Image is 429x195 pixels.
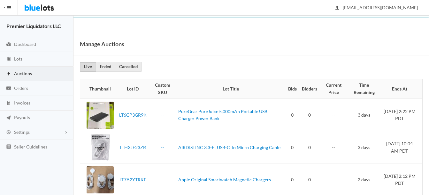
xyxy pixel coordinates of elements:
span: Dashboard [14,41,36,47]
span: Invoices [14,100,30,105]
th: Custom SKU [149,79,176,99]
td: 0 [286,131,299,164]
a: LTHXJF23ZR [120,145,146,150]
a: LT6GP3GR9K [119,112,147,118]
span: Settings [14,129,30,135]
a: Apple Original Smartwatch Magnetic Chargers [178,177,271,182]
span: Orders [14,85,28,91]
td: -- [320,99,348,131]
ion-icon: calculator [5,100,12,106]
th: Thumbnail [80,79,116,99]
td: 3 days [348,131,380,164]
ion-icon: person [334,5,341,11]
span: Seller Guidelines [14,144,47,149]
h1: Manage Auctions [80,39,124,49]
td: [DATE] 10:04 AM PDT [380,131,422,164]
td: -- [320,131,348,164]
a: -- [161,145,164,150]
td: 3 days [348,99,380,131]
strong: Premier Liquidators LLC [6,23,61,29]
td: 0 [299,131,320,164]
ion-icon: list box [5,144,12,150]
td: 0 [286,99,299,131]
ion-icon: cog [5,130,12,136]
a: -- [161,112,164,118]
a: Cancelled [115,62,142,72]
a: AIRDISTINC 3.3-Ft USB-C To Micro Charging Cable [178,145,280,150]
ion-icon: speedometer [5,42,12,48]
ion-icon: paper plane [5,115,12,121]
th: Lot Title [176,79,286,99]
td: 0 [299,99,320,131]
td: [DATE] 2:22 PM PDT [380,99,422,131]
a: Ended [96,62,115,72]
span: [EMAIL_ADDRESS][DOMAIN_NAME] [336,5,418,10]
ion-icon: clipboard [5,56,12,62]
span: Lots [14,56,22,61]
th: Current Price [320,79,348,99]
a: Live [80,62,96,72]
th: Bids [286,79,299,99]
a: LT7A2YTRKF [119,177,146,182]
th: Bidders [299,79,320,99]
th: Time Remaining [348,79,380,99]
th: Lot ID [116,79,149,99]
ion-icon: flash [5,71,12,77]
span: Auctions [14,71,32,76]
span: Payouts [14,115,30,120]
a: PureGear PureJuice 5,000mAh Portable USB Charger Power Bank [178,109,267,121]
a: -- [161,177,164,182]
ion-icon: cash [5,86,12,92]
th: Ends At [380,79,422,99]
